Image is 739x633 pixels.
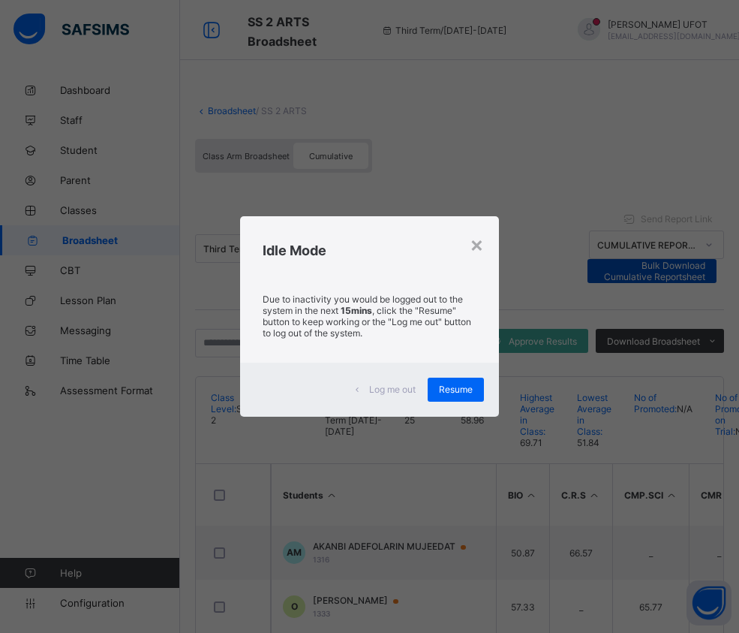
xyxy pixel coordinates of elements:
[263,243,476,258] h2: Idle Mode
[263,294,476,339] p: Due to inactivity you would be logged out to the system in the next , click the "Resume" button t...
[341,305,372,316] strong: 15mins
[470,231,484,257] div: ×
[369,384,416,395] span: Log me out
[439,384,473,395] span: Resume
